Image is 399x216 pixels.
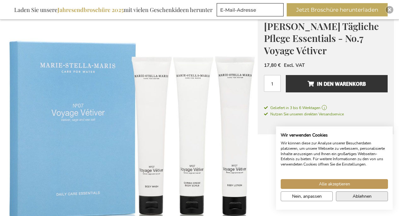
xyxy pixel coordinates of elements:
[57,6,124,14] b: Jahresendbroschüre 2025
[292,193,322,200] span: Nein, anpassen
[217,3,285,18] form: marketing offers and promotions
[388,8,391,12] img: Close
[281,179,388,189] button: Akzeptieren Sie alle cookies
[281,132,388,138] h2: Wir verwenden Cookies
[281,141,388,167] p: Wir können diese zur Analyse unserer Besucherdaten platzieren, um unsere Webseite zu verbessern, ...
[308,79,366,89] span: In den Warenkorb
[264,111,344,117] a: Nutzen Sie unseren direkten Versandservice
[287,3,388,16] button: Jetzt Broschüre herunterladen
[11,3,215,16] div: Laden Sie unsere mit vielen Geschenkideen herunter
[264,112,344,117] span: Nutzen Sie unseren direkten Versandservice
[284,62,305,68] span: Excl. VAT
[264,105,388,111] a: Geliefert in 3 bis 6 Werktagen
[336,191,388,201] button: Alle verweigern cookies
[264,20,379,57] span: [PERSON_NAME] Tägliche Pflege Essentials - No.7 Voyage Vétiver
[319,181,350,187] span: Alle akzeptieren
[286,75,388,92] button: In den Warenkorb
[353,193,372,200] span: Ablehnen
[264,75,281,92] input: Menge
[264,62,281,68] span: 17,80 €
[386,6,393,14] div: Close
[281,191,333,201] button: cookie Einstellungen anpassen
[217,3,284,16] input: E-Mail-Adresse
